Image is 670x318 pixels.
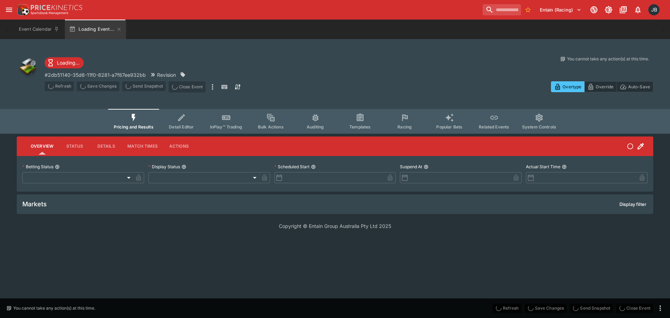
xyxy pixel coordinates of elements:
[526,164,560,170] p: Actual Start Time
[617,3,630,16] button: Documentation
[208,81,217,93] button: more
[479,124,509,130] span: Related Events
[31,12,68,15] img: Sportsbook Management
[25,138,59,155] button: Overview
[602,3,615,16] button: Toggle light/dark mode
[122,138,163,155] button: Match Times
[436,124,462,130] span: Popular Bets
[551,81,585,92] button: Overtype
[656,304,664,312] button: more
[522,4,534,15] button: No Bookmarks
[648,4,660,15] div: Josh Brown
[17,56,39,78] img: other.png
[522,124,556,130] span: System Controls
[596,83,613,90] p: Override
[108,109,562,134] div: Event type filters
[55,164,60,169] button: Betting Status
[567,56,649,62] p: You cannot take any action(s) at this time.
[3,3,15,16] button: open drawer
[65,20,126,39] button: Loading Event...
[615,199,650,210] button: Display filter
[311,164,316,169] button: Scheduled Start
[163,138,195,155] button: Actions
[31,5,82,10] img: PriceKinetics
[563,83,581,90] p: Overtype
[632,3,644,16] button: Notifications
[169,124,194,130] span: Detail Editor
[181,164,186,169] button: Display Status
[307,124,324,130] span: Auditing
[45,71,146,79] p: Copy To Clipboard
[258,124,284,130] span: Bulk Actions
[397,124,412,130] span: Racing
[15,20,64,39] button: Event Calendar
[349,124,371,130] span: Templates
[13,305,95,311] p: You cannot take any action(s) at this time.
[90,138,122,155] button: Details
[22,200,47,208] h5: Markets
[157,71,176,79] p: Revision
[400,164,422,170] p: Suspend At
[424,164,429,169] button: Suspend At
[114,124,154,130] span: Pricing and Results
[483,4,521,15] input: search
[551,81,653,92] div: Start From
[148,164,180,170] p: Display Status
[15,3,29,17] img: PriceKinetics Logo
[646,2,662,17] button: Josh Brown
[274,164,310,170] p: Scheduled Start
[584,81,617,92] button: Override
[22,164,53,170] p: Betting Status
[617,81,653,92] button: Auto-Save
[588,3,600,16] button: Connected to PK
[210,124,242,130] span: InPlay™ Trading
[628,83,650,90] p: Auto-Save
[57,59,80,66] p: Loading...
[536,4,586,15] button: Select Tenant
[59,138,90,155] button: Status
[562,164,567,169] button: Actual Start Time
